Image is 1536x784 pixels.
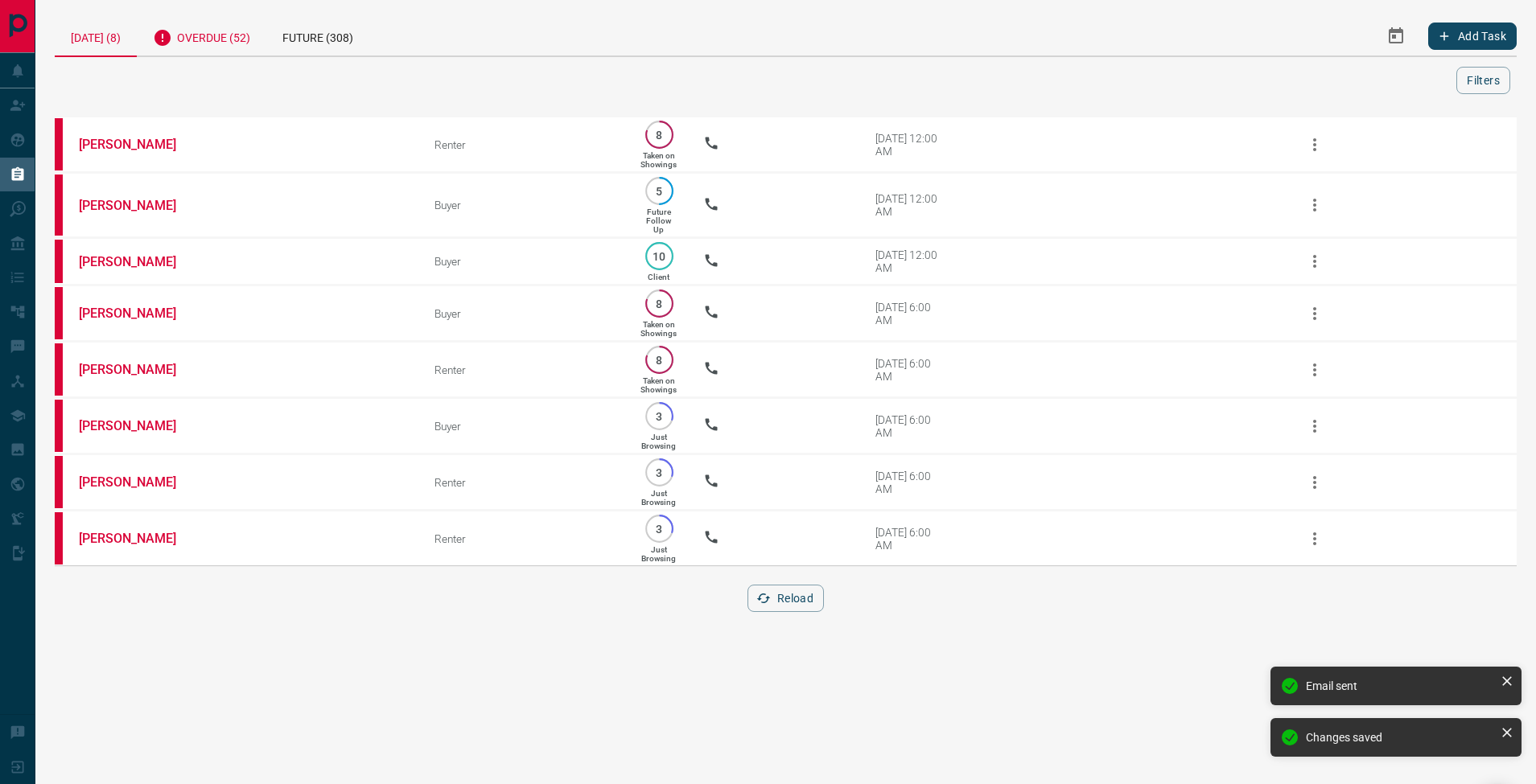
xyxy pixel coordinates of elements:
p: 8 [653,298,665,310]
p: 10 [653,250,665,262]
div: Buyer [434,199,615,211]
p: Just Browsing [641,433,676,450]
p: 3 [653,523,665,535]
button: Reload [747,585,824,612]
p: Taken on Showings [640,320,677,338]
div: property.ca [55,287,63,339]
div: Renter [434,532,615,545]
div: [DATE] 6:00 AM [875,301,944,326]
div: Changes saved [1306,731,1494,744]
div: property.ca [55,456,63,508]
p: Taken on Showings [640,376,677,394]
div: [DATE] 6:00 AM [875,526,944,552]
div: [DATE] 12:00 AM [875,132,944,158]
div: property.ca [55,174,63,236]
p: Future Follow Up [646,207,671,234]
a: [PERSON_NAME] [79,254,200,269]
div: property.ca [55,512,63,564]
p: 5 [653,185,665,197]
div: Renter [434,363,615,376]
p: 8 [653,129,665,141]
div: Overdue (52) [137,16,266,55]
div: Buyer [434,255,615,268]
div: [DATE] 6:00 AM [875,413,944,439]
div: Buyer [434,420,615,433]
div: [DATE] 12:00 AM [875,248,944,274]
div: [DATE] 6:00 AM [875,357,944,383]
div: [DATE] 6:00 AM [875,470,944,495]
p: 3 [653,410,665,422]
p: Client [648,273,669,281]
div: property.ca [55,240,63,283]
p: Taken on Showings [640,151,677,169]
a: [PERSON_NAME] [79,531,200,546]
div: Renter [434,138,615,151]
p: Just Browsing [641,545,676,563]
a: [PERSON_NAME] [79,474,200,490]
button: Filters [1456,67,1510,94]
div: property.ca [55,343,63,396]
div: Renter [434,476,615,489]
div: Buyer [434,307,615,320]
a: [PERSON_NAME] [79,198,200,213]
p: Just Browsing [641,489,676,507]
div: Future (308) [266,16,369,55]
a: [PERSON_NAME] [79,137,200,152]
p: 3 [653,466,665,478]
p: 8 [653,354,665,366]
div: Email sent [1306,679,1494,692]
a: [PERSON_NAME] [79,362,200,377]
div: property.ca [55,400,63,452]
button: Add Task [1428,23,1517,50]
div: [DATE] 12:00 AM [875,192,944,218]
div: property.ca [55,118,63,170]
a: [PERSON_NAME] [79,306,200,321]
div: [DATE] (8) [55,16,137,57]
a: [PERSON_NAME] [79,418,200,433]
button: Select Date Range [1377,17,1415,55]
